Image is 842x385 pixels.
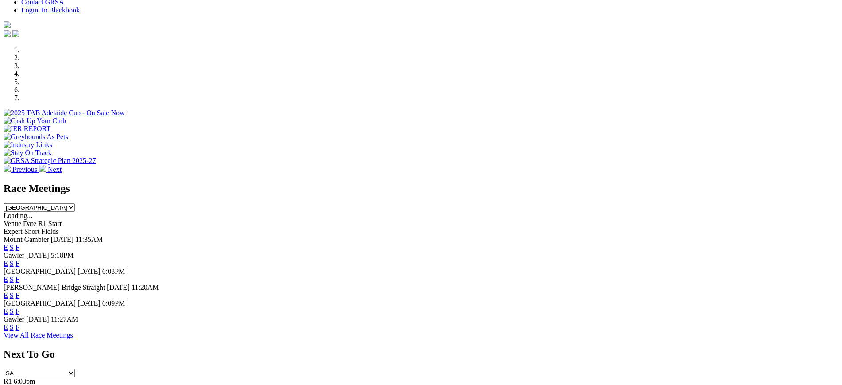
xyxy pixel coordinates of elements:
[39,166,62,173] a: Next
[16,260,19,267] a: F
[4,299,76,307] span: [GEOGRAPHIC_DATA]
[26,315,49,323] span: [DATE]
[41,228,58,235] span: Fields
[14,377,35,385] span: 6:03pm
[4,244,8,251] a: E
[4,348,838,360] h2: Next To Go
[4,183,838,194] h2: Race Meetings
[4,30,11,37] img: facebook.svg
[12,166,37,173] span: Previous
[107,284,130,291] span: [DATE]
[4,133,68,141] img: Greyhounds As Pets
[10,323,14,331] a: S
[132,284,159,291] span: 11:20AM
[4,157,96,165] img: GRSA Strategic Plan 2025-27
[4,21,11,28] img: logo-grsa-white.png
[4,228,23,235] span: Expert
[51,315,78,323] span: 11:27AM
[51,236,74,243] span: [DATE]
[4,268,76,275] span: [GEOGRAPHIC_DATA]
[78,268,101,275] span: [DATE]
[10,244,14,251] a: S
[4,109,125,117] img: 2025 TAB Adelaide Cup - On Sale Now
[4,165,11,172] img: chevron-left-pager-white.svg
[4,331,73,339] a: View All Race Meetings
[4,236,49,243] span: Mount Gambier
[4,125,50,133] img: IER REPORT
[48,166,62,173] span: Next
[4,377,12,385] span: R1
[16,307,19,315] a: F
[4,276,8,283] a: E
[38,220,62,227] span: R1 Start
[16,244,19,251] a: F
[4,307,8,315] a: E
[4,260,8,267] a: E
[10,276,14,283] a: S
[4,166,39,173] a: Previous
[10,307,14,315] a: S
[39,165,46,172] img: chevron-right-pager-white.svg
[102,268,125,275] span: 6:03PM
[4,212,32,219] span: Loading...
[4,315,24,323] span: Gawler
[4,117,66,125] img: Cash Up Your Club
[4,220,21,227] span: Venue
[4,252,24,259] span: Gawler
[51,252,74,259] span: 5:18PM
[4,284,105,291] span: [PERSON_NAME] Bridge Straight
[10,292,14,299] a: S
[75,236,103,243] span: 11:35AM
[23,220,36,227] span: Date
[4,141,52,149] img: Industry Links
[102,299,125,307] span: 6:09PM
[12,30,19,37] img: twitter.svg
[10,260,14,267] a: S
[16,276,19,283] a: F
[4,323,8,331] a: E
[24,228,40,235] span: Short
[16,292,19,299] a: F
[21,6,80,14] a: Login To Blackbook
[78,299,101,307] span: [DATE]
[16,323,19,331] a: F
[26,252,49,259] span: [DATE]
[4,149,51,157] img: Stay On Track
[4,292,8,299] a: E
